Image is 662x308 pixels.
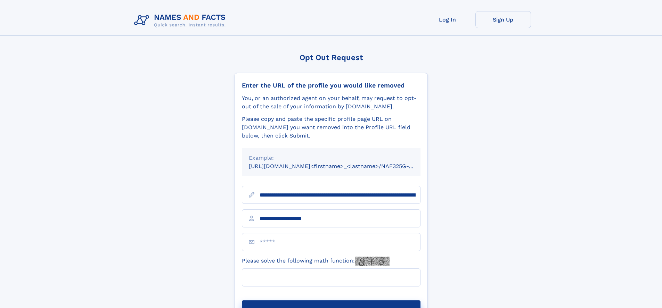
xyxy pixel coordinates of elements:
[420,11,475,28] a: Log In
[249,163,434,169] small: [URL][DOMAIN_NAME]<firstname>_<lastname>/NAF325G-xxxxxxxx
[242,115,420,140] div: Please copy and paste the specific profile page URL on [DOMAIN_NAME] you want removed into the Pr...
[242,82,420,89] div: Enter the URL of the profile you would like removed
[235,53,428,62] div: Opt Out Request
[475,11,531,28] a: Sign Up
[249,154,414,162] div: Example:
[242,94,420,111] div: You, or an authorized agent on your behalf, may request to opt-out of the sale of your informatio...
[242,257,390,266] label: Please solve the following math function:
[131,11,231,30] img: Logo Names and Facts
